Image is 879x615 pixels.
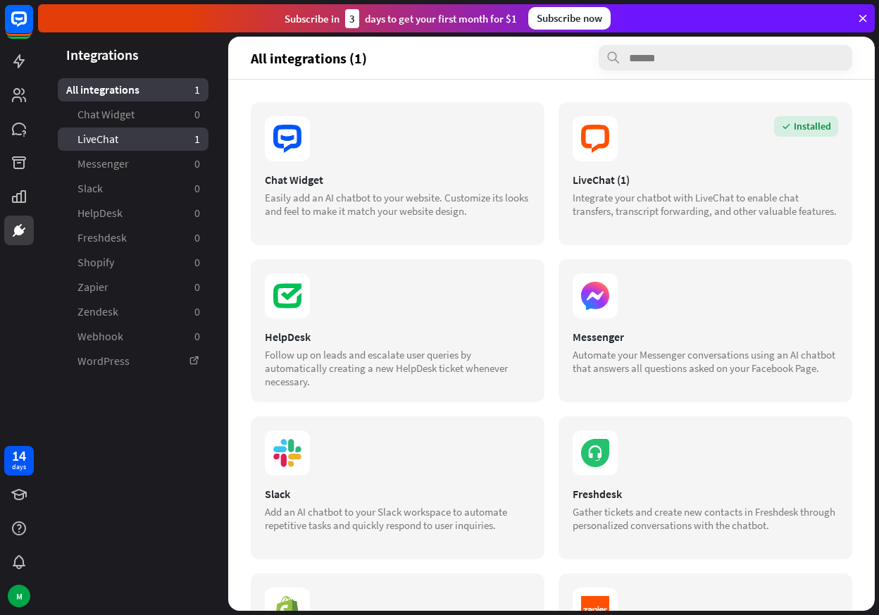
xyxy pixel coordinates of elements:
[573,505,838,532] div: Gather tickets and create new contacts in Freshdesk through personalized conversations with the c...
[77,206,123,220] span: HelpDesk
[285,9,517,28] div: Subscribe in days to get your first month for $1
[77,156,129,171] span: Messenger
[194,181,200,196] aside: 0
[251,45,852,70] section: All integrations (1)
[66,82,139,97] span: All integrations
[345,9,359,28] div: 3
[573,173,838,187] div: LiveChat (1)
[265,487,530,501] div: Slack
[194,230,200,245] aside: 0
[194,107,200,122] aside: 0
[58,152,208,175] a: Messenger 0
[573,487,838,501] div: Freshdesk
[194,132,200,147] aside: 1
[77,329,123,344] span: Webhook
[194,280,200,294] aside: 0
[58,177,208,200] a: Slack 0
[265,330,530,344] div: HelpDesk
[58,103,208,126] a: Chat Widget 0
[77,230,127,245] span: Freshdesk
[528,7,611,30] div: Subscribe now
[265,348,530,388] div: Follow up on leads and escalate user queries by automatically creating a new HelpDesk ticket when...
[194,255,200,270] aside: 0
[265,173,530,187] div: Chat Widget
[58,275,208,299] a: Zapier 0
[774,116,838,137] div: Installed
[265,505,530,532] div: Add an AI chatbot to your Slack workspace to automate repetitive tasks and quickly respond to use...
[194,82,200,97] aside: 1
[77,181,103,196] span: Slack
[194,206,200,220] aside: 0
[77,107,135,122] span: Chat Widget
[573,191,838,218] div: Integrate your chatbot with LiveChat to enable chat transfers, transcript forwarding, and other v...
[38,45,228,64] header: Integrations
[77,132,118,147] span: LiveChat
[58,226,208,249] a: Freshdesk 0
[58,325,208,348] a: Webhook 0
[194,304,200,319] aside: 0
[12,462,26,472] div: days
[573,348,838,375] div: Automate your Messenger conversations using an AI chatbot that answers all questions asked on you...
[573,330,838,344] div: Messenger
[77,304,118,319] span: Zendesk
[58,251,208,274] a: Shopify 0
[58,128,208,151] a: LiveChat 1
[265,191,530,218] div: Easily add an AI chatbot to your website. Customize its looks and feel to make it match your webs...
[12,449,26,462] div: 14
[58,349,208,373] a: WordPress
[8,585,30,607] div: M
[77,255,114,270] span: Shopify
[11,6,54,48] button: Open LiveChat chat widget
[194,156,200,171] aside: 0
[58,201,208,225] a: HelpDesk 0
[77,280,108,294] span: Zapier
[4,446,34,476] a: 14 days
[58,300,208,323] a: Zendesk 0
[194,329,200,344] aside: 0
